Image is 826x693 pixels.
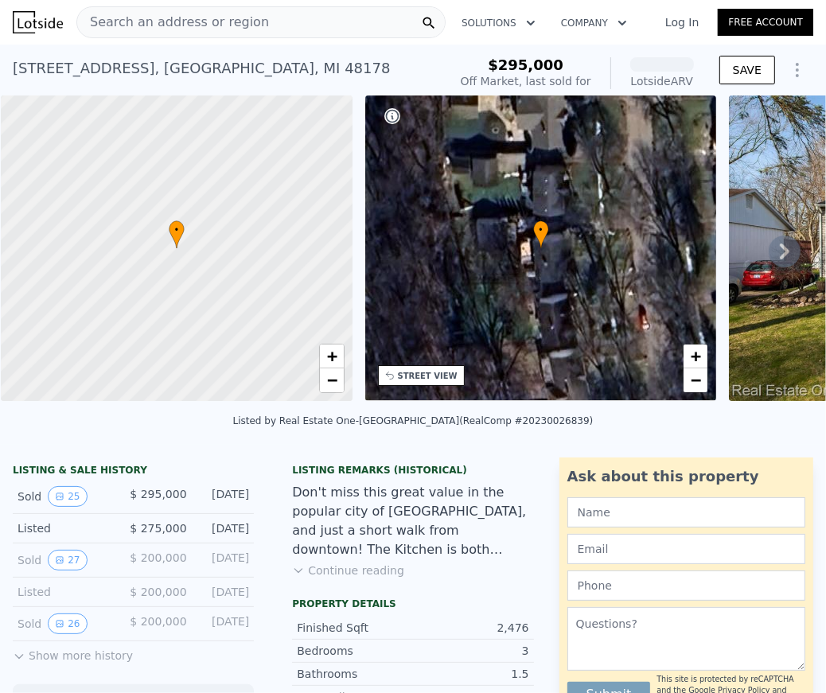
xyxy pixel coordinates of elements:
[130,488,186,500] span: $ 295,000
[18,613,117,634] div: Sold
[48,613,87,634] button: View historical data
[691,370,701,390] span: −
[413,620,529,636] div: 2,476
[413,666,529,682] div: 1.5
[567,465,805,488] div: Ask about this property
[18,520,117,536] div: Listed
[567,534,805,564] input: Email
[320,368,344,392] a: Zoom out
[297,620,413,636] div: Finished Sqft
[297,643,413,659] div: Bedrooms
[13,57,390,80] div: [STREET_ADDRESS] , [GEOGRAPHIC_DATA] , MI 48178
[719,56,775,84] button: SAVE
[130,551,186,564] span: $ 200,000
[718,9,813,36] a: Free Account
[200,550,250,570] div: [DATE]
[18,486,117,507] div: Sold
[130,615,186,628] span: $ 200,000
[169,220,185,248] div: •
[297,666,413,682] div: Bathrooms
[488,56,563,73] span: $295,000
[200,486,250,507] div: [DATE]
[169,223,185,237] span: •
[130,522,186,535] span: $ 275,000
[18,584,117,600] div: Listed
[77,13,269,32] span: Search an address or region
[320,345,344,368] a: Zoom in
[533,220,549,248] div: •
[18,550,117,570] div: Sold
[13,641,133,664] button: Show more history
[548,9,640,37] button: Company
[567,497,805,528] input: Name
[398,370,458,382] div: STREET VIEW
[630,73,694,89] div: Lotside ARV
[233,415,594,426] div: Listed by Real Estate One-[GEOGRAPHIC_DATA] (RealComp #20230026839)
[781,54,813,86] button: Show Options
[646,14,718,30] a: Log In
[292,598,533,610] div: Property details
[413,643,529,659] div: 3
[292,464,533,477] div: Listing Remarks (Historical)
[326,346,337,366] span: +
[200,584,250,600] div: [DATE]
[292,563,404,578] button: Continue reading
[326,370,337,390] span: −
[13,464,254,480] div: LISTING & SALE HISTORY
[684,345,707,368] a: Zoom in
[449,9,548,37] button: Solutions
[461,73,591,89] div: Off Market, last sold for
[292,483,533,559] div: Don't miss this great value in the popular city of [GEOGRAPHIC_DATA], and just a short walk from ...
[533,223,549,237] span: •
[200,520,250,536] div: [DATE]
[130,586,186,598] span: $ 200,000
[691,346,701,366] span: +
[567,570,805,601] input: Phone
[48,486,87,507] button: View historical data
[13,11,63,33] img: Lotside
[684,368,707,392] a: Zoom out
[48,550,87,570] button: View historical data
[200,613,250,634] div: [DATE]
